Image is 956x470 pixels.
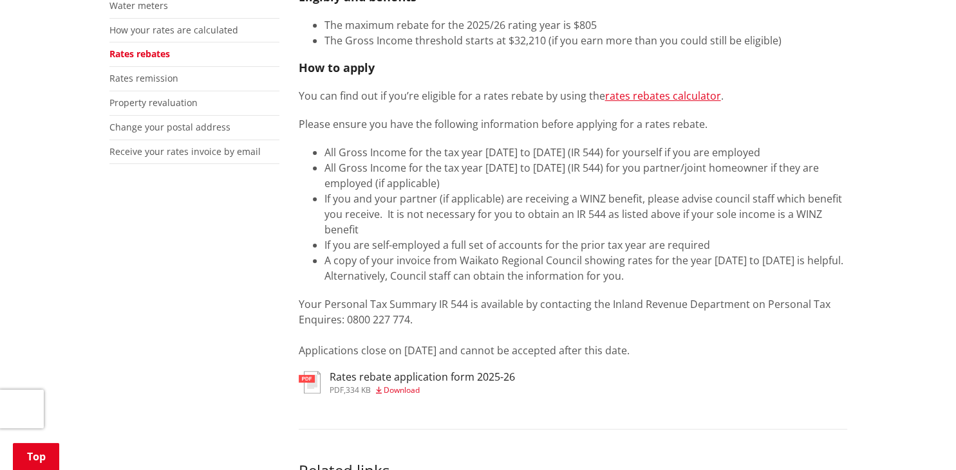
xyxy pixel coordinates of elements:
li: If you and your partner (if applicable) are receiving a WINZ benefit, please advise council staff... [324,191,847,237]
li: The Gross Income threshold starts at $32,210 (if you earn more than you could still be eligible) [324,33,847,48]
h3: Rates rebate application form 2025-26 [330,371,515,383]
a: Change your postal address [109,121,230,133]
li: The maximum rebate for the 2025/26 rating year is $805 [324,17,847,33]
span: pdf [330,384,344,395]
li: If you are self-employed a full set of accounts for the prior tax year are required [324,237,847,253]
a: Rates rebates [109,48,170,60]
a: How your rates are calculated [109,24,238,36]
p: You can find out if you’re eligible for a rates rebate by using the . [299,88,847,104]
li: All Gross Income for the tax year [DATE] to [DATE] (IR 544) for you partner/joint homeowner if th... [324,160,847,191]
p: Your Personal Tax Summary IR 544 is available by contacting the Inland Revenue Department on Pers... [299,296,847,358]
p: Please ensure you have the following information before applying for a rates rebate. [299,116,847,132]
a: Rates remission [109,72,178,84]
strong: How to apply [299,60,375,75]
a: Property revaluation [109,96,198,109]
a: Rates rebate application form 2025-26 pdf,334 KB Download [299,371,515,394]
a: Top [13,443,59,470]
iframe: Messenger Launcher [897,416,943,462]
img: document-pdf.svg [299,371,321,393]
li: A copy of your invoice from Waikato Regional Council showing rates for the year [DATE] to [DATE] ... [324,253,847,284]
div: , [330,386,515,394]
a: rates rebates calculator [605,89,721,103]
span: 334 KB [346,384,371,395]
li: All Gross Income for the tax year [DATE] to [DATE] (IR 544) for yourself if you are employed [324,145,847,160]
a: Receive your rates invoice by email [109,145,261,158]
span: Download [384,384,420,395]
